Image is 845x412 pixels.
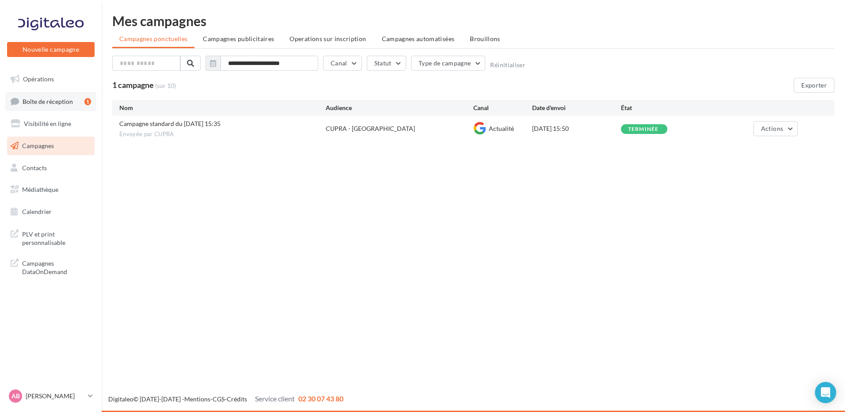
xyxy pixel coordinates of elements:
[5,137,96,155] a: Campagnes
[326,103,473,112] div: Audience
[5,180,96,199] a: Médiathèque
[155,81,176,90] span: (sur 10)
[761,125,783,132] span: Actions
[5,225,96,251] a: PLV et print personnalisable
[23,97,73,105] span: Boîte de réception
[489,125,514,132] span: Actualité
[184,395,210,403] a: Mentions
[5,70,96,88] a: Opérations
[119,130,326,138] span: Envoyée par CUPRA
[794,78,834,93] button: Exporter
[411,56,486,71] button: Type de campagne
[22,142,54,149] span: Campagnes
[112,14,834,27] div: Mes campagnes
[203,35,274,42] span: Campagnes publicitaires
[213,395,225,403] a: CGS
[22,228,91,247] span: PLV et print personnalisable
[323,56,362,71] button: Canal
[382,35,455,42] span: Campagnes automatisées
[108,395,133,403] a: Digitaleo
[23,75,54,83] span: Opérations
[227,395,247,403] a: Crédits
[532,124,620,133] div: [DATE] 15:50
[22,186,58,193] span: Médiathèque
[289,35,366,42] span: Operations sur inscription
[255,394,295,403] span: Service client
[532,103,620,112] div: Date d'envoi
[367,56,406,71] button: Statut
[5,202,96,221] a: Calendrier
[470,35,500,42] span: Brouillons
[119,120,221,127] span: Campagne standard du 20-09-2024 15:35
[26,392,84,401] p: [PERSON_NAME]
[108,395,343,403] span: © [DATE]-[DATE] - - -
[5,254,96,280] a: Campagnes DataOnDemand
[112,80,154,90] span: 1 campagne
[473,103,532,112] div: Canal
[815,382,836,403] div: Open Intercom Messenger
[22,164,47,171] span: Contacts
[5,159,96,177] a: Contacts
[24,120,71,127] span: Visibilité en ligne
[22,208,52,215] span: Calendrier
[5,114,96,133] a: Visibilité en ligne
[326,124,415,133] div: CUPRA - [GEOGRAPHIC_DATA]
[621,103,709,112] div: État
[7,42,95,57] button: Nouvelle campagne
[119,103,326,112] div: Nom
[11,392,20,401] span: AB
[5,92,96,111] a: Boîte de réception1
[22,257,91,276] span: Campagnes DataOnDemand
[7,388,95,404] a: AB [PERSON_NAME]
[490,61,525,69] button: Réinitialiser
[298,394,343,403] span: 02 30 07 43 80
[754,121,798,136] button: Actions
[84,98,91,105] div: 1
[628,126,659,132] div: terminée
